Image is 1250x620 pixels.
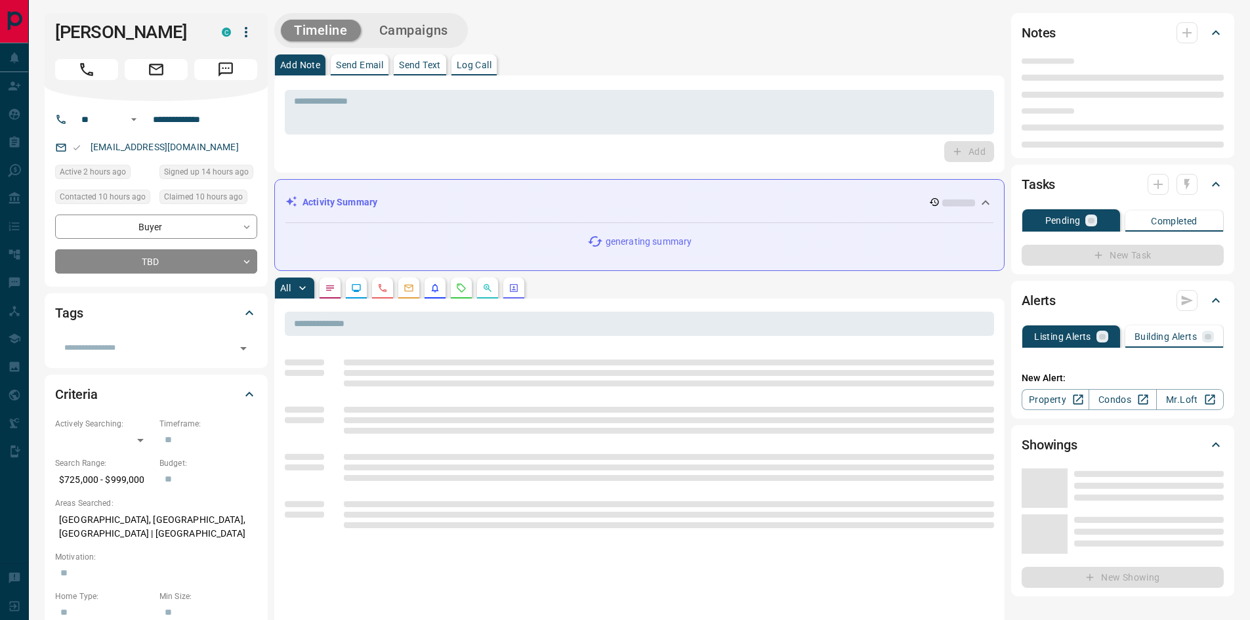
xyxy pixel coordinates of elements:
[55,249,257,274] div: TBD
[125,59,188,80] span: Email
[457,60,491,70] p: Log Call
[72,143,81,152] svg: Email Valid
[302,196,377,209] p: Activity Summary
[1045,216,1081,225] p: Pending
[55,165,153,183] div: Sun Aug 17 2025
[55,590,153,602] p: Home Type:
[1022,290,1056,311] h2: Alerts
[280,60,320,70] p: Add Note
[55,469,153,491] p: $725,000 - $999,000
[55,297,257,329] div: Tags
[164,190,243,203] span: Claimed 10 hours ago
[430,283,440,293] svg: Listing Alerts
[285,190,993,215] div: Activity Summary
[55,190,153,208] div: Sun Aug 17 2025
[1089,389,1156,410] a: Condos
[1022,174,1055,195] h2: Tasks
[234,339,253,358] button: Open
[336,60,383,70] p: Send Email
[60,190,146,203] span: Contacted 10 hours ago
[1022,285,1224,316] div: Alerts
[222,28,231,37] div: condos.ca
[456,283,467,293] svg: Requests
[1135,332,1197,341] p: Building Alerts
[55,302,83,323] h2: Tags
[1022,429,1224,461] div: Showings
[482,283,493,293] svg: Opportunities
[164,165,249,178] span: Signed up 14 hours ago
[55,418,153,430] p: Actively Searching:
[377,283,388,293] svg: Calls
[399,60,441,70] p: Send Text
[1156,389,1224,410] a: Mr.Loft
[1151,217,1198,226] p: Completed
[126,112,142,127] button: Open
[55,22,202,43] h1: [PERSON_NAME]
[1022,17,1224,49] div: Notes
[91,142,239,152] a: [EMAIL_ADDRESS][DOMAIN_NAME]
[55,497,257,509] p: Areas Searched:
[404,283,414,293] svg: Emails
[60,165,126,178] span: Active 2 hours ago
[1022,389,1089,410] a: Property
[159,165,257,183] div: Sun Aug 17 2025
[509,283,519,293] svg: Agent Actions
[159,590,257,602] p: Min Size:
[55,384,98,405] h2: Criteria
[281,20,361,41] button: Timeline
[159,418,257,430] p: Timeframe:
[55,551,257,563] p: Motivation:
[1022,22,1056,43] h2: Notes
[55,509,257,545] p: [GEOGRAPHIC_DATA], [GEOGRAPHIC_DATA], [GEOGRAPHIC_DATA] | [GEOGRAPHIC_DATA]
[55,379,257,410] div: Criteria
[159,190,257,208] div: Sun Aug 17 2025
[1022,371,1224,385] p: New Alert:
[55,59,118,80] span: Call
[351,283,362,293] svg: Lead Browsing Activity
[1022,434,1077,455] h2: Showings
[1034,332,1091,341] p: Listing Alerts
[280,283,291,293] p: All
[194,59,257,80] span: Message
[159,457,257,469] p: Budget:
[325,283,335,293] svg: Notes
[55,215,257,239] div: Buyer
[366,20,461,41] button: Campaigns
[1022,169,1224,200] div: Tasks
[606,235,692,249] p: generating summary
[55,457,153,469] p: Search Range:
